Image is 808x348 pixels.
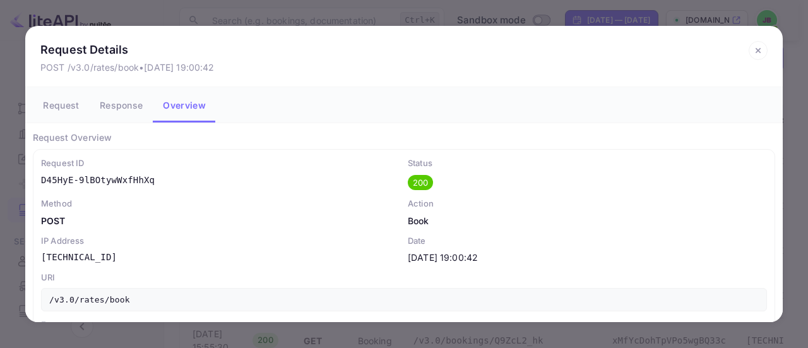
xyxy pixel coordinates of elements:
[41,272,767,284] p: URI
[41,157,400,170] p: Request ID
[408,157,767,170] p: Status
[40,61,215,74] p: POST /v3.0/rates/book • [DATE] 19:00:42
[408,235,767,248] p: Date
[408,214,767,227] p: book
[153,87,215,123] button: Overview
[408,177,433,189] span: 200
[41,319,767,332] p: Errors
[408,198,767,210] p: Action
[40,41,215,58] p: Request Details
[408,251,767,264] p: [DATE] 19:00:42
[33,87,90,123] button: Request
[41,198,400,210] p: Method
[41,214,400,227] p: POST
[41,251,400,264] p: [TECHNICAL_ID]
[41,235,400,248] p: IP Address
[90,87,153,123] button: Response
[41,174,400,187] p: D45HyE-9lBOtywWxfHhXq
[33,131,775,144] p: Request Overview
[41,288,767,312] p: /v3.0/rates/book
